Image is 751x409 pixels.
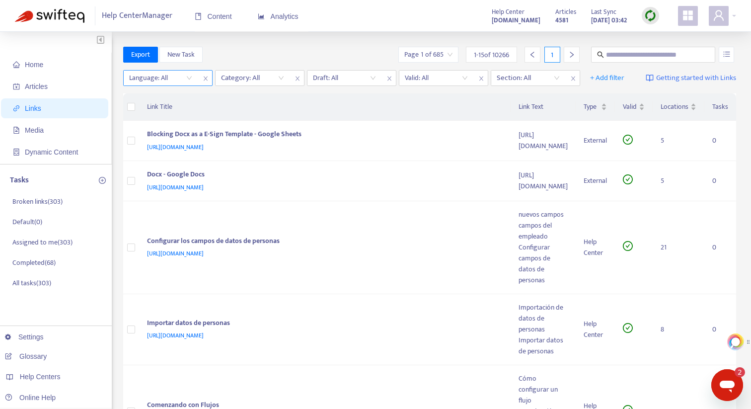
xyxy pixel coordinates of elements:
[511,93,576,121] th: Link Text
[159,47,203,63] button: New Task
[519,220,568,242] div: campos del empleado
[623,135,633,145] span: check-circle
[147,129,499,142] div: Blocking Docx as a E-Sign Template - Google Sheets
[567,73,580,84] span: close
[682,9,694,21] span: appstore
[711,369,743,401] iframe: Button to launch messaging window, 2 unread messages
[195,12,232,20] span: Content
[623,241,633,251] span: check-circle
[5,333,44,341] a: Settings
[492,14,540,26] a: [DOMAIN_NAME]
[584,135,607,146] div: External
[383,73,396,84] span: close
[615,93,653,121] th: Valid
[99,177,106,184] span: plus-circle
[653,201,704,294] td: 21
[25,82,48,90] span: Articles
[576,93,615,121] th: Type
[623,101,637,112] span: Valid
[519,373,568,406] div: Cómo configurar un flujo
[519,130,568,152] div: [URL][DOMAIN_NAME]
[25,61,43,69] span: Home
[5,352,47,360] a: Glossary
[584,237,607,258] div: Help Center
[555,15,568,26] strong: 4581
[653,161,704,201] td: 5
[291,73,304,84] span: close
[199,73,212,84] span: close
[653,121,704,161] td: 5
[646,74,654,82] img: image-link
[519,302,568,335] div: Importación de datos de personas
[584,101,599,112] span: Type
[25,126,44,134] span: Media
[12,196,63,207] p: Broken links ( 303 )
[584,319,607,340] div: Help Center
[653,294,704,365] td: 8
[20,373,61,381] span: Help Centers
[13,105,20,112] span: link
[147,169,499,182] div: Docx - Google Docs
[529,51,536,58] span: left
[13,149,20,156] span: container
[13,61,20,68] span: home
[492,6,525,17] span: Help Center
[131,49,150,60] span: Export
[102,6,172,25] span: Help Center Manager
[195,13,202,20] span: book
[123,47,158,63] button: Export
[519,170,568,192] div: [URL][DOMAIN_NAME]
[719,47,734,63] button: unordered-list
[474,50,509,60] span: 1 - 15 of 10266
[475,73,488,84] span: close
[544,47,560,63] div: 1
[519,335,568,357] div: Importar datos de personas
[167,49,195,60] span: New Task
[704,161,736,201] td: 0
[568,51,575,58] span: right
[25,148,78,156] span: Dynamic Content
[25,104,41,112] span: Links
[519,242,568,286] div: Configurar campos de datos de personas
[147,142,204,152] span: [URL][DOMAIN_NAME]
[723,51,730,58] span: unordered-list
[704,294,736,365] td: 0
[597,51,604,58] span: search
[139,93,511,121] th: Link Title
[584,175,607,186] div: External
[725,367,745,377] iframe: Number of unread messages
[591,15,627,26] strong: [DATE] 03:42
[646,70,736,86] a: Getting started with Links
[519,209,568,220] div: nuevos campos
[656,73,736,84] span: Getting started with Links
[704,121,736,161] td: 0
[147,248,204,258] span: [URL][DOMAIN_NAME]
[12,237,73,247] p: Assigned to me ( 303 )
[713,9,725,21] span: user
[492,15,540,26] strong: [DOMAIN_NAME]
[12,257,56,268] p: Completed ( 68 )
[13,127,20,134] span: file-image
[591,6,616,17] span: Last Sync
[555,6,576,17] span: Articles
[590,72,624,84] span: + Add filter
[15,9,84,23] img: Swifteq
[653,93,704,121] th: Locations
[661,101,688,112] span: Locations
[644,9,657,22] img: sync.dc5367851b00ba804db3.png
[147,182,204,192] span: [URL][DOMAIN_NAME]
[258,12,299,20] span: Analytics
[147,330,204,340] span: [URL][DOMAIN_NAME]
[10,174,29,186] p: Tasks
[12,217,42,227] p: Default ( 0 )
[583,70,632,86] button: + Add filter
[704,201,736,294] td: 0
[5,394,56,402] a: Online Help
[623,323,633,333] span: check-circle
[13,83,20,90] span: account-book
[147,236,499,248] div: Configurar los campos de datos de personas
[12,278,51,288] p: All tasks ( 303 )
[704,93,736,121] th: Tasks
[147,318,499,330] div: Importar datos de personas
[258,13,265,20] span: area-chart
